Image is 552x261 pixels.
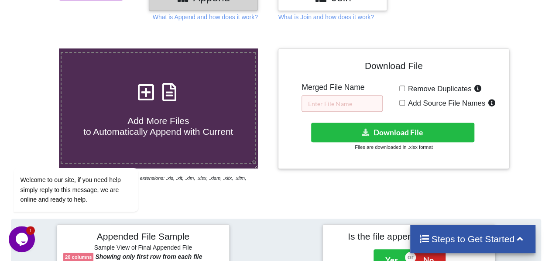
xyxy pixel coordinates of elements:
[65,254,92,260] b: 20 columns
[153,13,258,21] p: What is Append and how does it work?
[355,144,432,150] small: Files are downloaded in .xlsx format
[95,253,202,260] b: Showing only first row from each file
[9,226,37,252] iframe: chat widget
[63,244,223,253] h6: Sample View of Final Appended File
[302,95,383,112] input: Enter File Name
[329,231,489,242] h4: Is the file appended correctly?
[63,231,223,243] h4: Appended File Sample
[278,13,374,21] p: What is Join and how does it work?
[311,123,475,142] button: Download File
[9,89,166,222] iframe: chat widget
[419,234,527,244] h4: Steps to Get Started
[302,83,383,92] h5: Merged File Name
[405,99,485,107] span: Add Source File Names
[285,55,503,80] h4: Download File
[405,85,472,93] span: Remove Duplicates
